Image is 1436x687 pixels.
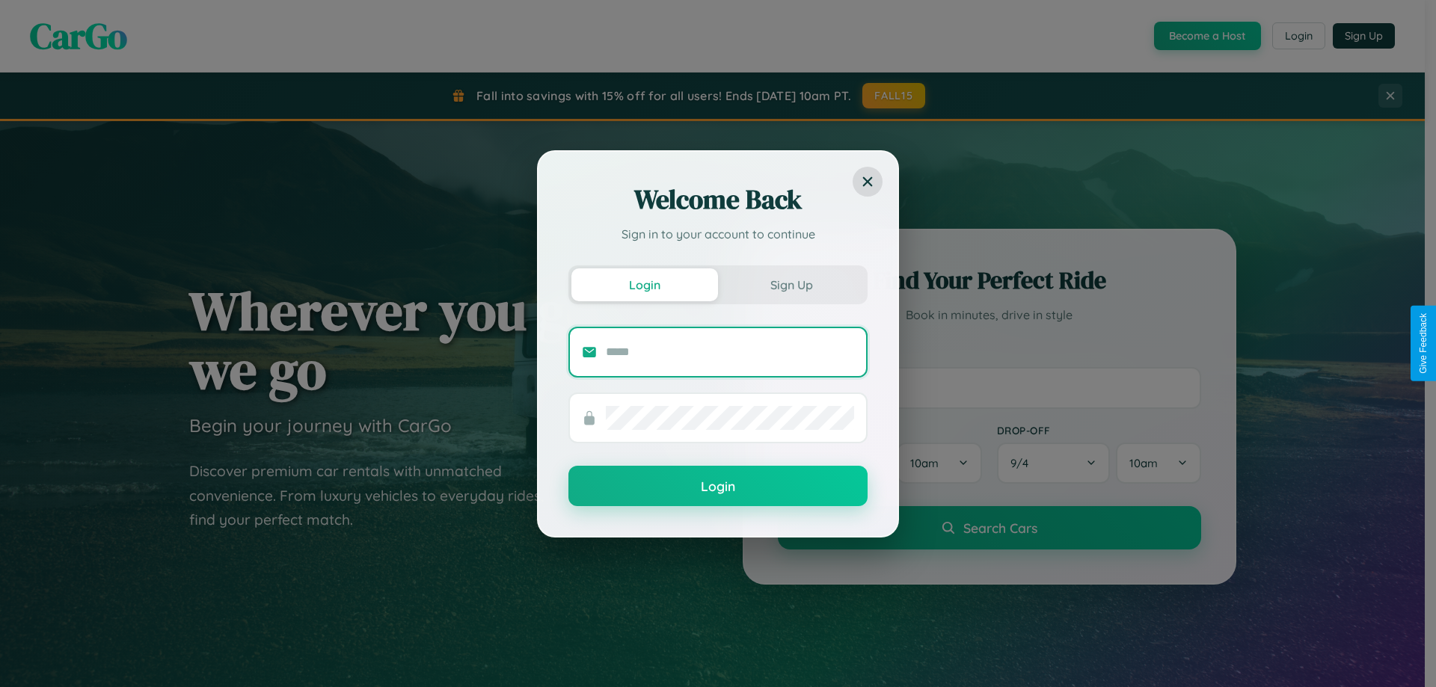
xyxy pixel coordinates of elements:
[718,268,865,301] button: Sign Up
[568,225,868,243] p: Sign in to your account to continue
[571,268,718,301] button: Login
[568,466,868,506] button: Login
[1418,313,1429,374] div: Give Feedback
[568,182,868,218] h2: Welcome Back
